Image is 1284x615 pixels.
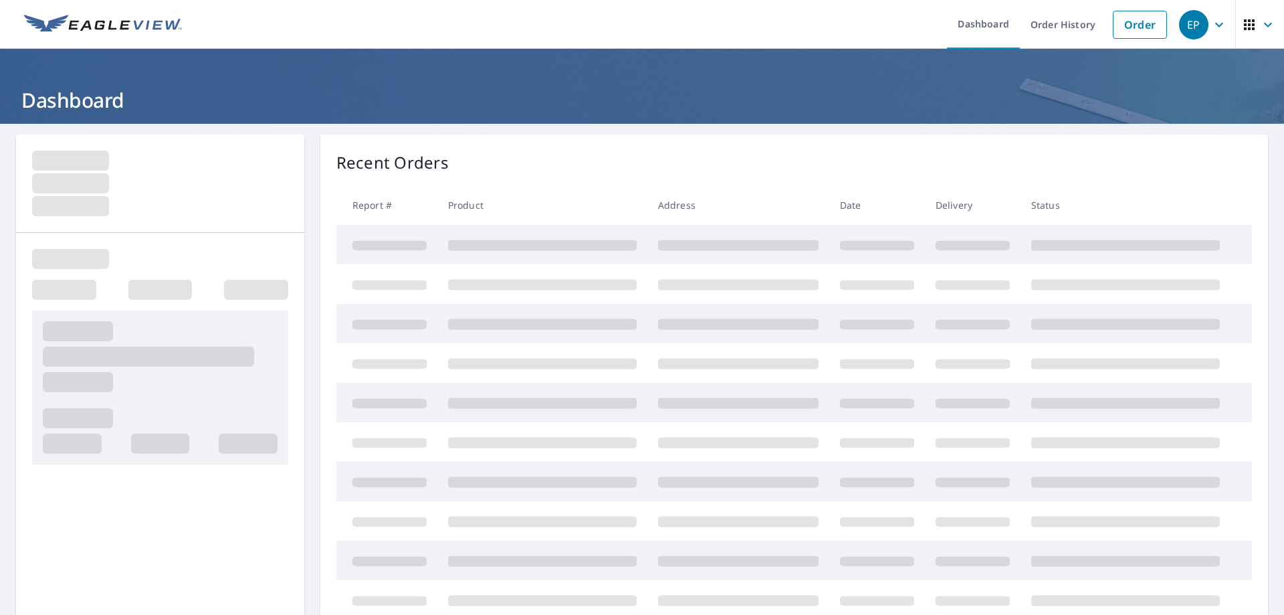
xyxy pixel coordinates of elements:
a: Order [1113,11,1167,39]
img: EV Logo [24,15,182,35]
th: Delivery [925,185,1021,225]
th: Product [437,185,647,225]
h1: Dashboard [16,86,1268,114]
div: EP [1179,10,1208,39]
th: Status [1021,185,1230,225]
th: Report # [336,185,437,225]
th: Address [647,185,829,225]
p: Recent Orders [336,151,449,175]
th: Date [829,185,925,225]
